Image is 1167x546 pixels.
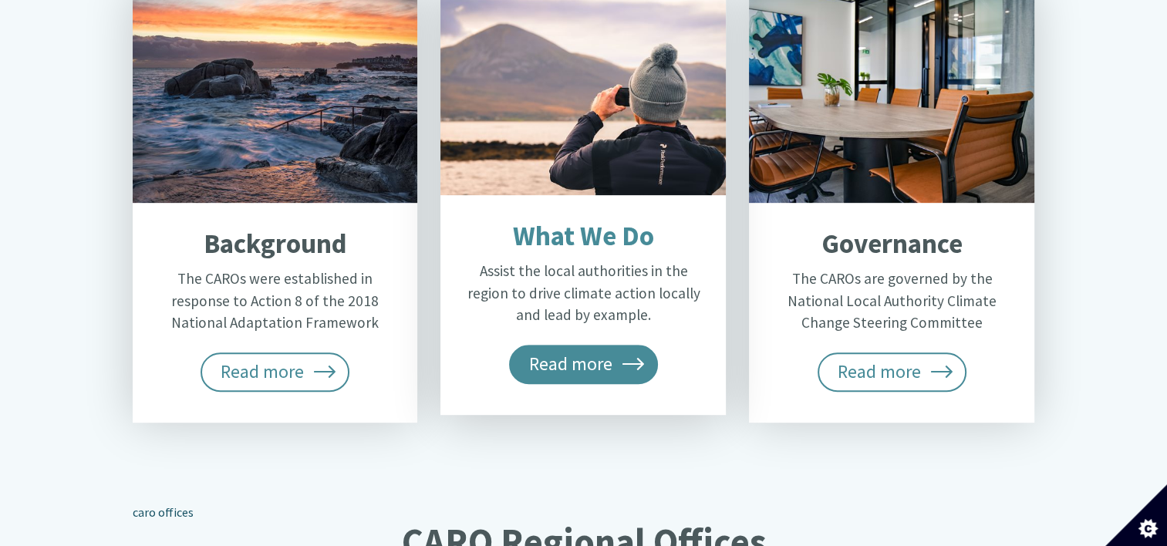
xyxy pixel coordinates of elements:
button: Set cookie preferences [1105,484,1167,546]
span: Read more [509,345,659,383]
span: Read more [201,352,350,391]
h2: Governance [771,228,1012,260]
span: Read more [818,352,967,391]
p: The CAROs are governed by the National Local Authority Climate Change Steering Committee [771,268,1012,334]
h2: Background [154,228,395,260]
p: Assist the local authorities in the region to drive climate action locally and lead by example. [463,260,703,326]
p: The CAROs were established in response to Action 8 of the 2018 National Adaptation Framework [154,268,395,334]
h2: What We Do [463,220,703,252]
a: caro offices [133,504,194,520]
